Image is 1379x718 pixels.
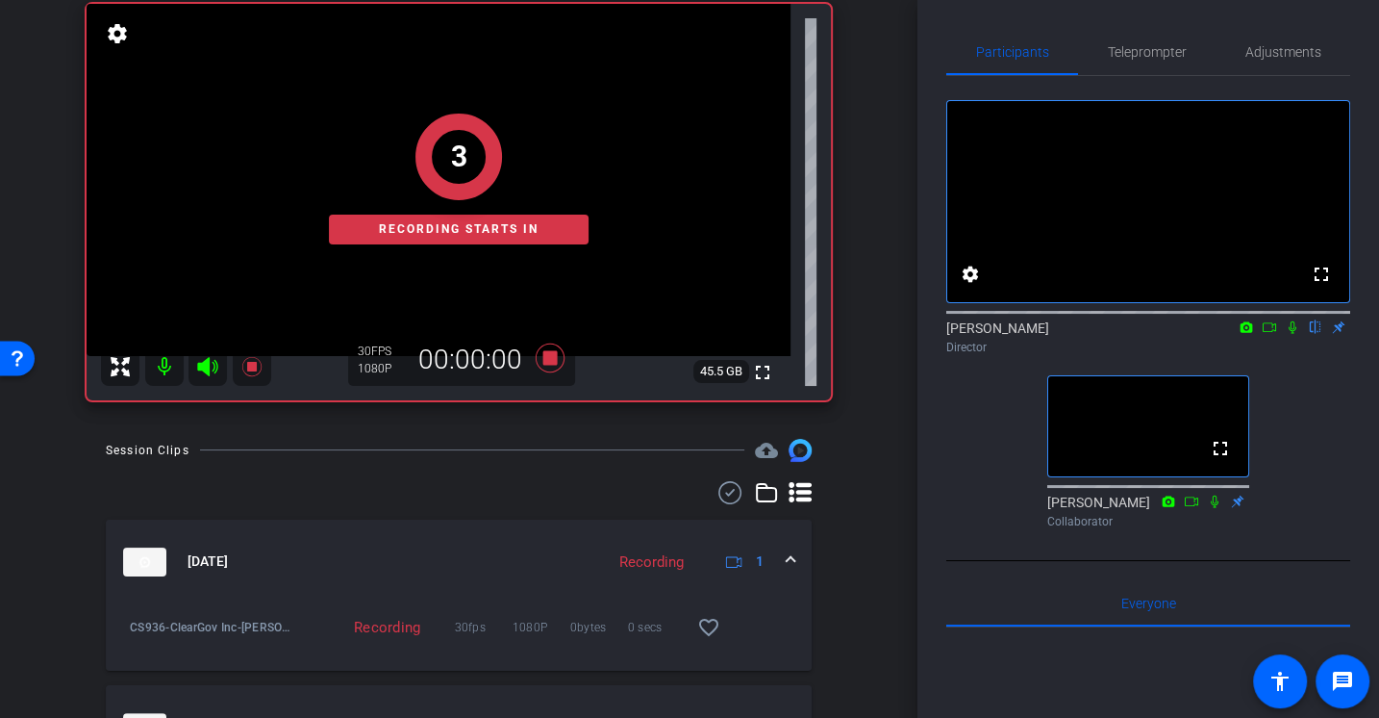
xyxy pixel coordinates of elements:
[976,45,1049,59] span: Participants
[755,439,778,462] span: Destinations for your clips
[1209,437,1232,460] mat-icon: fullscreen
[959,263,982,286] mat-icon: settings
[1121,597,1176,610] span: Everyone
[789,439,812,462] img: Session clips
[755,439,778,462] mat-icon: cloud_upload
[296,618,430,637] div: Recording
[130,618,296,637] span: CS936-ClearGov Inc-[PERSON_NAME] Schools-[PERSON_NAME]-[PERSON_NAME]-2025-10-07-09-59-38-147-0
[1047,493,1249,530] div: [PERSON_NAME]
[610,551,693,574] div: Recording
[451,135,467,178] div: 3
[1047,513,1249,530] div: Collaborator
[123,548,166,577] img: thumb-nail
[455,618,513,637] span: 30fps
[946,319,1350,356] div: [PERSON_NAME]
[570,618,628,637] span: 0bytes
[106,604,812,671] div: thumb-nail[DATE]Recording1
[1245,45,1321,59] span: Adjustments
[1268,670,1291,693] mat-icon: accessibility
[946,339,1350,356] div: Director
[756,551,764,572] span: 1
[1108,45,1187,59] span: Teleprompter
[106,520,812,604] mat-expansion-panel-header: thumb-nail[DATE]Recording1
[188,551,228,572] span: [DATE]
[106,441,189,460] div: Session Clips
[513,618,570,637] span: 1080P
[329,215,589,244] div: Recording starts in
[1331,670,1354,693] mat-icon: message
[628,618,686,637] span: 0 secs
[697,616,720,639] mat-icon: favorite_border
[1310,263,1333,286] mat-icon: fullscreen
[1304,318,1327,335] mat-icon: flip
